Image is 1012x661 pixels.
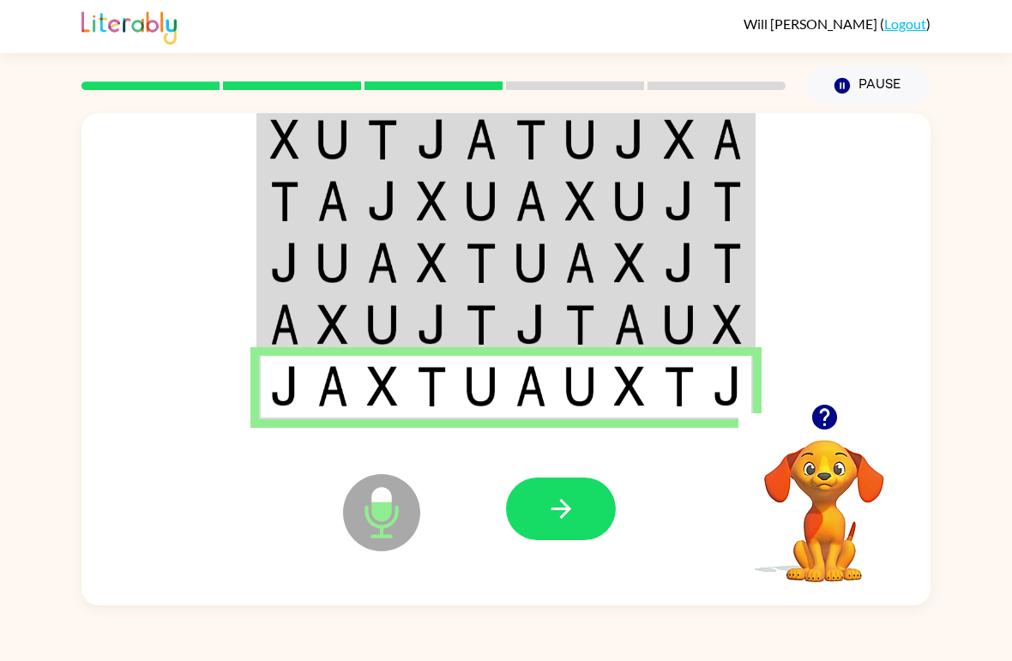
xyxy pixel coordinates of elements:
img: a [317,366,348,406]
img: u [515,243,546,283]
img: x [614,366,645,406]
img: t [417,366,448,406]
img: a [515,181,546,221]
img: x [713,304,742,345]
img: j [664,243,695,283]
img: x [270,119,299,159]
img: u [664,304,695,345]
img: t [713,181,742,221]
div: ( ) [744,15,931,32]
img: t [466,304,497,345]
img: u [466,181,497,221]
img: x [367,366,398,406]
img: a [565,243,596,283]
img: a [317,181,348,221]
img: u [317,243,348,283]
img: Literably [81,7,177,45]
video: Your browser must support playing .mp4 files to use Literably. Please try using another browser. [738,413,910,585]
img: t [515,119,546,159]
img: t [466,243,497,283]
img: t [565,304,596,345]
img: x [317,304,348,345]
img: j [270,366,299,406]
img: a [515,366,546,406]
img: u [565,366,596,406]
img: a [466,119,497,159]
img: a [367,243,398,283]
img: a [713,119,742,159]
img: u [317,119,348,159]
img: a [270,304,299,345]
img: j [614,119,645,159]
img: j [417,119,448,159]
img: j [417,304,448,345]
img: j [367,181,398,221]
img: u [614,181,645,221]
button: Pause [806,66,931,105]
img: u [565,119,596,159]
img: u [367,304,398,345]
img: t [367,119,398,159]
span: Will [PERSON_NAME] [744,15,880,32]
img: t [713,243,742,283]
img: x [417,243,448,283]
img: a [614,304,645,345]
img: j [664,181,695,221]
img: j [515,304,546,345]
img: t [270,181,299,221]
img: j [713,366,742,406]
img: t [664,366,695,406]
img: x [664,119,695,159]
img: x [565,181,596,221]
img: j [270,243,299,283]
img: u [466,366,497,406]
img: x [417,181,448,221]
a: Logout [884,15,926,32]
img: x [614,243,645,283]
